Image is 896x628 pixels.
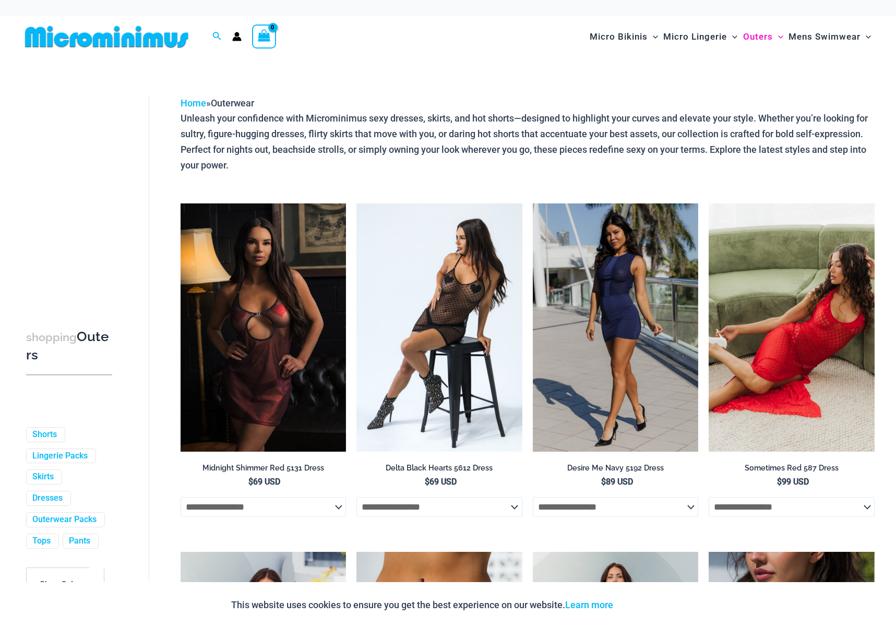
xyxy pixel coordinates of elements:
[709,463,875,477] a: Sometimes Red 587 Dress
[32,514,97,525] a: Outerwear Packs
[32,451,88,462] a: Lingerie Packs
[425,477,457,487] bdi: 69 USD
[26,331,77,344] span: shopping
[26,328,112,364] h3: Outers
[743,23,773,50] span: Outers
[601,477,633,487] bdi: 89 USD
[26,87,120,296] iframe: TrustedSite Certified
[181,98,206,108] a: Home
[248,477,280,487] bdi: 69 USD
[32,472,54,482] a: Skirts
[786,21,874,53] a: Mens SwimwearMenu ToggleMenu Toggle
[181,203,347,452] a: Midnight Shimmer Red 5131 Dress 03v3Midnight Shimmer Red 5131 Dress 05Midnight Shimmer Red 5131 D...
[252,25,276,49] a: View Shopping Cart, empty
[621,593,665,618] button: Accept
[773,23,783,50] span: Menu Toggle
[663,23,727,50] span: Micro Lingerie
[35,579,81,589] span: - Shop Color
[789,23,861,50] span: Mens Swimwear
[32,429,57,440] a: Shorts
[181,463,347,477] a: Midnight Shimmer Red 5131 Dress
[777,477,782,487] span: $
[587,21,661,53] a: Micro BikinisMenu ToggleMenu Toggle
[181,111,875,173] p: Unleash your confidence with Microminimus sexy dresses, skirts, and hot shorts—designed to highli...
[601,477,606,487] span: $
[425,477,429,487] span: $
[356,463,522,477] a: Delta Black Hearts 5612 Dress
[777,477,809,487] bdi: 99 USD
[26,567,104,602] span: - Shop Color
[248,477,253,487] span: $
[32,536,51,547] a: Tops
[533,203,699,452] a: Desire Me Navy 5192 Dress 11Desire Me Navy 5192 Dress 09Desire Me Navy 5192 Dress 09
[727,23,737,50] span: Menu Toggle
[533,463,699,477] a: Desire Me Navy 5192 Dress
[648,23,658,50] span: Menu Toggle
[740,21,786,53] a: OutersMenu ToggleMenu Toggle
[661,21,740,53] a: Micro LingerieMenu ToggleMenu Toggle
[709,203,875,452] img: Sometimes Red 587 Dress 10
[69,536,90,547] a: Pants
[590,23,648,50] span: Micro Bikinis
[356,203,522,452] img: Delta Black Hearts 5612 Dress 05
[356,463,522,473] h2: Delta Black Hearts 5612 Dress
[861,23,871,50] span: Menu Toggle
[27,568,104,601] span: - Shop Color
[533,203,699,452] img: Desire Me Navy 5192 Dress 11
[565,599,613,610] a: Learn more
[586,19,875,54] nav: Site Navigation
[181,463,347,473] h2: Midnight Shimmer Red 5131 Dress
[181,98,254,108] span: »
[231,597,613,613] p: This website uses cookies to ensure you get the best experience on our website.
[211,98,254,108] span: Outerwear
[356,203,522,452] a: Delta Black Hearts 5612 Dress 05Delta Black Hearts 5612 Dress 04Delta Black Hearts 5612 Dress 04
[709,463,875,473] h2: Sometimes Red 587 Dress
[232,32,242,41] a: Account icon link
[21,25,193,49] img: MM SHOP LOGO FLAT
[181,203,347,452] img: Midnight Shimmer Red 5131 Dress 03v3
[32,493,63,504] a: Dresses
[212,30,222,43] a: Search icon link
[709,203,875,452] a: Sometimes Red 587 Dress 10Sometimes Red 587 Dress 09Sometimes Red 587 Dress 09
[533,463,699,473] h2: Desire Me Navy 5192 Dress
